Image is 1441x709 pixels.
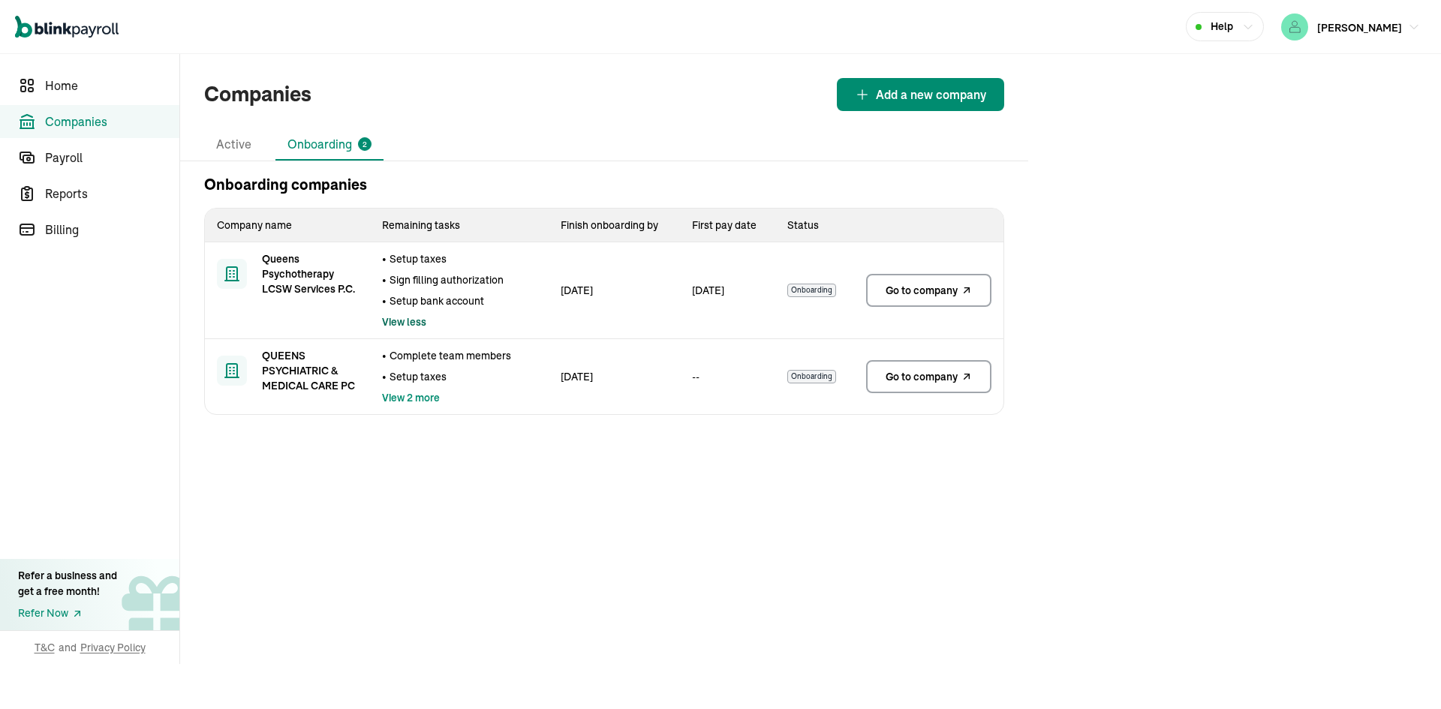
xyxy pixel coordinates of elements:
[80,640,146,655] span: Privacy Policy
[275,129,384,161] li: Onboarding
[204,79,311,110] h1: Companies
[1275,11,1426,44] button: [PERSON_NAME]
[18,605,117,621] a: Refer Now
[262,251,358,296] span: Queens Psychotherapy LCSW Services P.C.
[390,348,511,363] span: Complete team members
[549,242,680,339] td: [DATE]
[787,284,836,297] span: Onboarding
[866,274,991,307] a: Go to company
[382,369,387,384] span: •
[549,339,680,415] td: [DATE]
[18,568,117,599] div: Refer a business and get a free month!
[775,209,854,242] th: Status
[370,209,549,242] th: Remaining tasks
[59,640,77,655] span: and
[886,369,958,384] span: Go to company
[1186,12,1264,41] button: Help
[45,77,179,95] span: Home
[204,129,263,161] li: Active
[680,242,776,339] td: [DATE]
[15,5,119,49] nav: Global
[787,370,836,383] span: Onboarding
[390,293,484,308] span: Setup bank account
[382,293,387,308] span: •
[35,640,55,655] span: T&C
[382,348,387,363] span: •
[390,369,447,384] span: Setup taxes
[204,173,367,196] h2: Onboarding companies
[680,339,776,415] td: --
[363,139,367,150] span: 2
[45,113,179,131] span: Companies
[45,221,179,239] span: Billing
[1317,21,1402,35] span: [PERSON_NAME]
[382,314,426,329] button: View less
[205,209,370,242] th: Company name
[886,283,958,298] span: Go to company
[382,390,440,405] button: View 2 more
[45,149,179,167] span: Payroll
[549,209,680,242] th: Finish onboarding by
[866,360,991,393] a: Go to company
[382,272,387,287] span: •
[1191,547,1441,709] iframe: Chat Widget
[390,272,504,287] span: Sign filling authorization
[1211,19,1233,35] span: Help
[382,251,387,266] span: •
[837,78,1004,111] button: Add a new company
[680,209,776,242] th: First pay date
[45,185,179,203] span: Reports
[262,348,358,393] span: QUEENS PSYCHIATRIC & MEDICAL CARE PC
[390,251,447,266] span: Setup taxes
[876,86,986,104] span: Add a new company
